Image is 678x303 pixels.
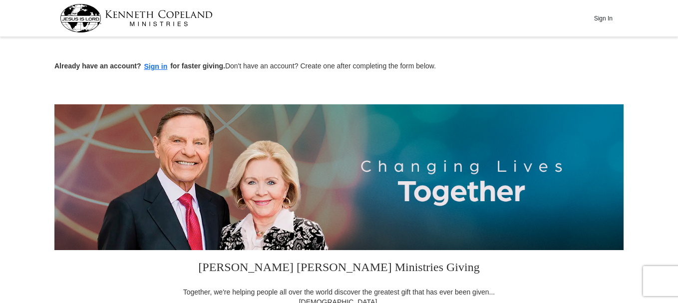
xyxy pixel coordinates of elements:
button: Sign in [141,61,171,72]
p: Don't have an account? Create one after completing the form below. [54,61,624,72]
img: kcm-header-logo.svg [60,4,213,32]
button: Sign In [588,10,618,26]
h3: [PERSON_NAME] [PERSON_NAME] Ministries Giving [177,250,501,287]
strong: Already have an account? for faster giving. [54,62,225,70]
